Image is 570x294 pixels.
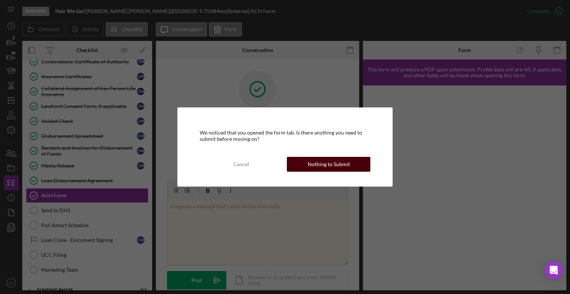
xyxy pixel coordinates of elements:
[545,261,563,279] div: Open Intercom Messenger
[308,157,350,172] div: Nothing to Submit
[200,157,283,172] button: Cancel
[287,157,370,172] button: Nothing to Submit
[200,130,371,142] div: We noticed that you opened the form tab. Is there anything you need to submit before moving on?
[233,157,249,172] div: Cancel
